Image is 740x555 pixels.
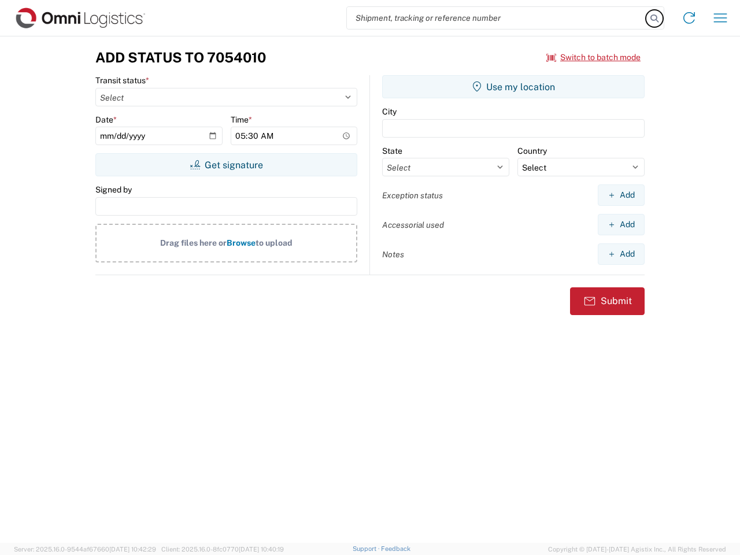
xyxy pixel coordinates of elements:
[382,249,404,260] label: Notes
[256,238,293,247] span: to upload
[14,546,156,553] span: Server: 2025.16.0-9544af67660
[95,114,117,125] label: Date
[570,287,645,315] button: Submit
[161,546,284,553] span: Client: 2025.16.0-8fc0770
[382,146,402,156] label: State
[353,545,382,552] a: Support
[598,243,645,265] button: Add
[95,184,132,195] label: Signed by
[517,146,547,156] label: Country
[382,75,645,98] button: Use my location
[239,546,284,553] span: [DATE] 10:40:19
[95,153,357,176] button: Get signature
[381,545,410,552] a: Feedback
[598,184,645,206] button: Add
[231,114,252,125] label: Time
[160,238,227,247] span: Drag files here or
[109,546,156,553] span: [DATE] 10:42:29
[598,214,645,235] button: Add
[227,238,256,247] span: Browse
[95,75,149,86] label: Transit status
[546,48,641,67] button: Switch to batch mode
[347,7,646,29] input: Shipment, tracking or reference number
[382,190,443,201] label: Exception status
[95,49,266,66] h3: Add Status to 7054010
[548,544,726,554] span: Copyright © [DATE]-[DATE] Agistix Inc., All Rights Reserved
[382,106,397,117] label: City
[382,220,444,230] label: Accessorial used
